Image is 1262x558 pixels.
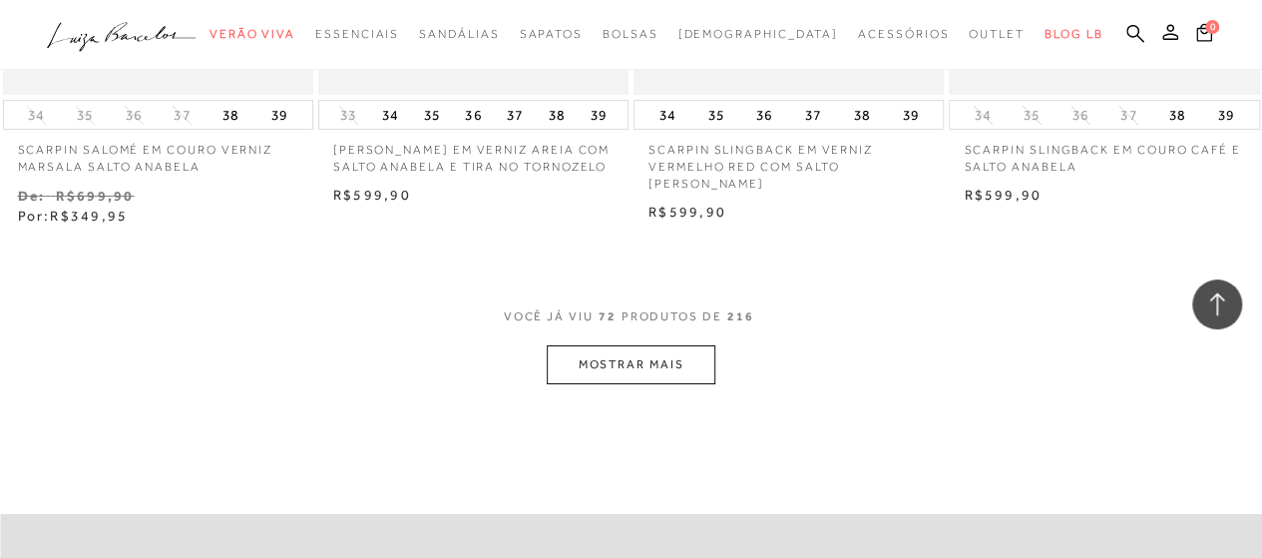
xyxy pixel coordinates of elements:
[964,187,1042,203] span: R$599,90
[18,188,46,204] small: De:
[216,101,244,129] button: 38
[547,345,714,384] button: MOSTRAR MAIS
[22,106,50,125] button: 34
[419,16,499,53] a: categoryNavScreenReaderText
[896,101,924,129] button: 39
[459,101,487,129] button: 36
[1045,27,1102,41] span: BLOG LB
[677,27,838,41] span: [DEMOGRAPHIC_DATA]
[419,27,499,41] span: Sandálias
[1163,101,1191,129] button: 38
[1066,106,1094,125] button: 36
[1018,106,1046,125] button: 35
[750,101,778,129] button: 36
[376,101,404,129] button: 34
[50,208,128,224] span: R$349,95
[504,308,594,325] span: VOCê JÁ VIU
[599,308,617,345] span: 72
[633,130,944,192] a: SCARPIN SLINGBACK EM VERNIZ VERMELHO RED COM SALTO [PERSON_NAME]
[315,16,399,53] a: categoryNavScreenReaderText
[702,101,730,129] button: 35
[677,16,838,53] a: noSubCategoriesText
[519,27,582,41] span: Sapatos
[210,27,295,41] span: Verão Viva
[1205,20,1219,34] span: 0
[18,208,129,224] span: Por:
[727,308,754,345] span: 216
[653,101,681,129] button: 34
[969,16,1025,53] a: categoryNavScreenReaderText
[603,27,658,41] span: Bolsas
[1114,106,1142,125] button: 37
[318,130,629,176] a: [PERSON_NAME] EM VERNIZ AREIA COM SALTO ANABELA E TIRA NO TORNOZELO
[168,106,196,125] button: 37
[585,101,613,129] button: 39
[120,106,148,125] button: 36
[1045,16,1102,53] a: BLOG LB
[315,27,399,41] span: Essenciais
[799,101,827,129] button: 37
[622,308,722,325] span: PRODUTOS DE
[949,130,1259,176] a: SCARPIN SLINGBACK EM COURO CAFÉ E SALTO ANABELA
[56,188,135,204] small: R$699,90
[648,204,726,220] span: R$599,90
[1190,22,1218,49] button: 0
[334,106,362,125] button: 33
[501,101,529,129] button: 37
[848,101,876,129] button: 38
[333,187,411,203] span: R$599,90
[543,101,571,129] button: 38
[418,101,446,129] button: 35
[265,101,293,129] button: 39
[3,130,313,176] a: SCARPIN SALOMÉ EM COURO VERNIZ MARSALA SALTO ANABELA
[603,16,658,53] a: categoryNavScreenReaderText
[71,106,99,125] button: 35
[858,27,949,41] span: Acessórios
[210,16,295,53] a: categoryNavScreenReaderText
[519,16,582,53] a: categoryNavScreenReaderText
[1212,101,1240,129] button: 39
[969,106,997,125] button: 34
[969,27,1025,41] span: Outlet
[858,16,949,53] a: categoryNavScreenReaderText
